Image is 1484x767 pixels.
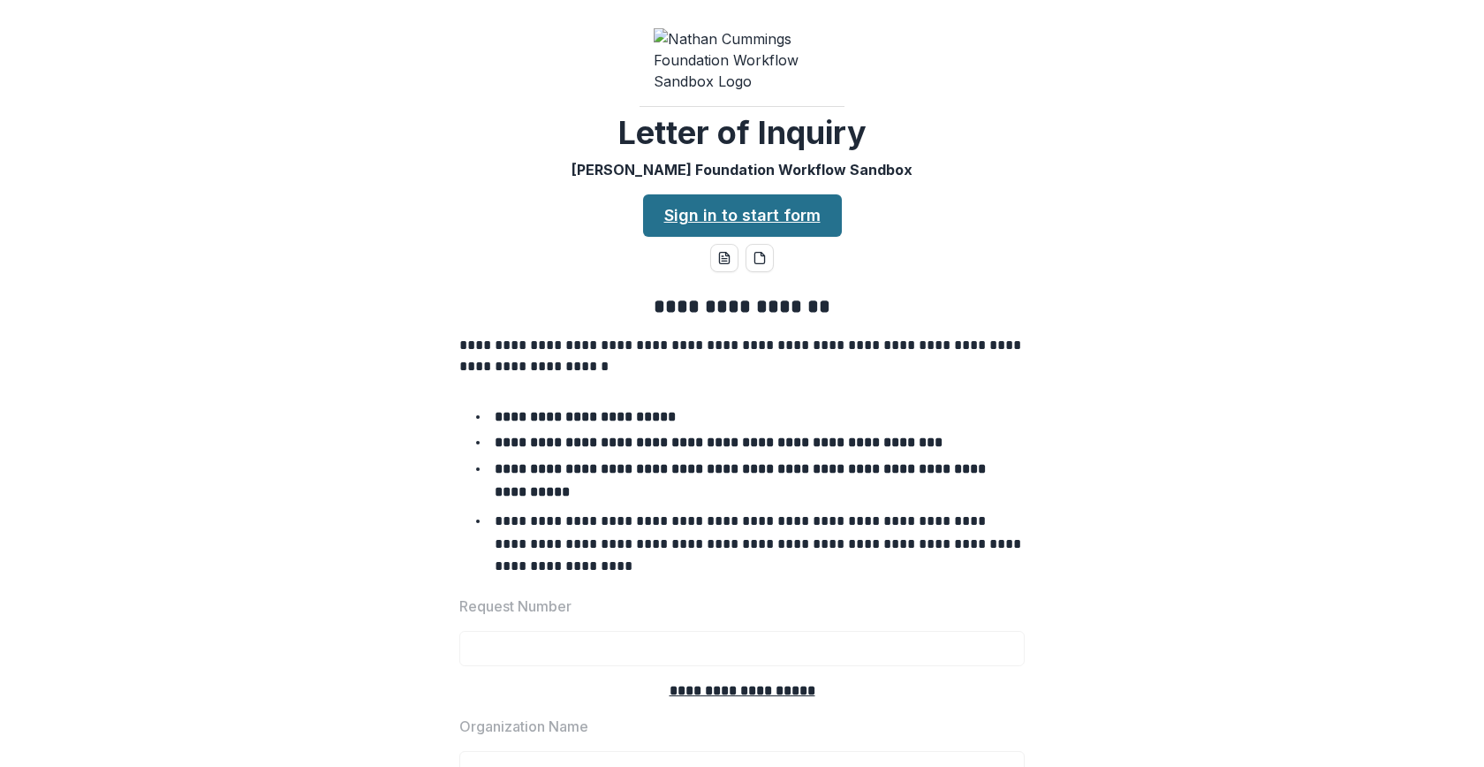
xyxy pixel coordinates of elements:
[746,244,774,272] button: pdf-download
[654,28,830,92] img: Nathan Cummings Foundation Workflow Sandbox Logo
[618,114,867,152] h2: Letter of Inquiry
[459,716,588,737] p: Organization Name
[572,159,912,180] p: [PERSON_NAME] Foundation Workflow Sandbox
[643,194,842,237] a: Sign in to start form
[459,596,572,617] p: Request Number
[710,244,738,272] button: word-download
